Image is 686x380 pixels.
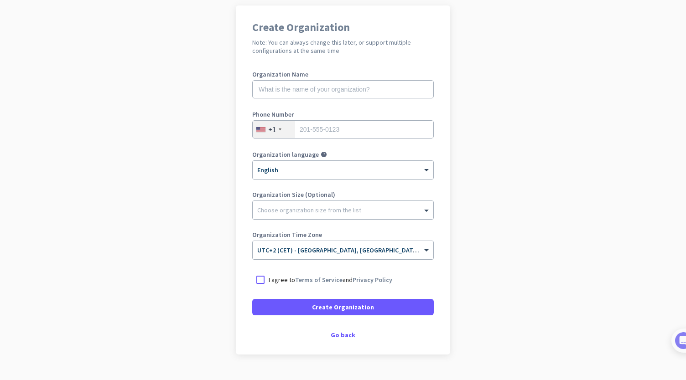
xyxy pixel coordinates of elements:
label: Organization language [252,151,319,158]
label: Organization Time Zone [252,231,434,238]
i: help [321,151,327,158]
button: Create Organization [252,299,434,315]
input: What is the name of your organization? [252,80,434,98]
span: Create Organization [312,303,374,312]
p: I agree to and [269,275,392,284]
a: Privacy Policy [353,276,392,284]
h2: Note: You can always change this later, or support multiple configurations at the same time [252,38,434,55]
a: Terms of Service [295,276,343,284]
div: Go back [252,332,434,338]
h1: Create Organization [252,22,434,33]
input: 201-555-0123 [252,120,434,139]
label: Phone Number [252,111,434,118]
label: Organization Name [252,71,434,77]
label: Organization Size (Optional) [252,191,434,198]
div: +1 [268,125,276,134]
